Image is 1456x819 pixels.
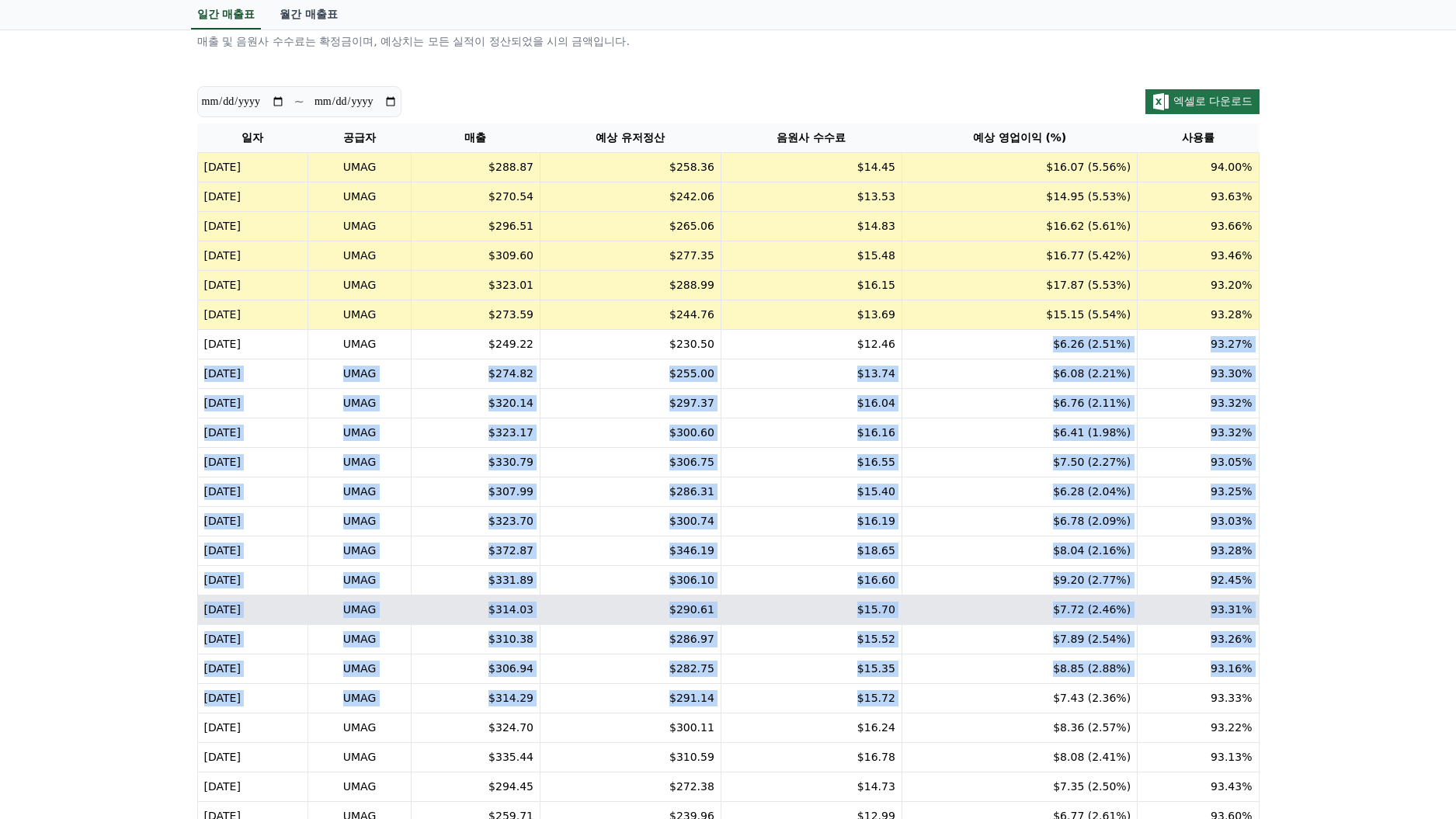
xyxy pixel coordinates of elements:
td: $15.72 [721,684,902,713]
td: UMAG [308,271,411,300]
td: UMAG [308,477,411,507]
td: 93.33% [1138,684,1259,713]
td: UMAG [308,713,411,743]
td: UMAG [308,182,411,212]
td: UMAG [308,536,411,566]
td: $291.14 [540,684,721,713]
td: $300.60 [540,418,721,448]
td: 93.27% [1138,330,1259,359]
td: [DATE] [197,448,308,477]
td: $15.70 [721,595,902,625]
td: UMAG [308,595,411,625]
td: $16.55 [721,448,902,477]
td: $8.04 (2.16%) [902,536,1137,566]
td: $314.03 [411,595,540,625]
td: $331.89 [411,566,540,595]
td: 93.66% [1138,212,1259,241]
span: 엑셀로 다운로드 [1173,95,1253,107]
td: 93.31% [1138,595,1259,625]
td: $14.45 [721,153,902,182]
td: $288.87 [411,153,540,182]
td: $272.38 [540,772,721,802]
td: UMAG [308,330,411,359]
td: [DATE] [197,772,308,802]
td: [DATE] [197,684,308,713]
td: UMAG [308,743,411,772]
td: UMAG [308,359,411,389]
td: [DATE] [197,625,308,654]
td: $9.20 (2.77%) [902,566,1137,595]
td: $6.28 (2.04%) [902,477,1137,507]
td: [DATE] [197,713,308,743]
td: $6.41 (1.98%) [902,418,1137,448]
td: $346.19 [540,536,721,566]
th: 예상 유저정산 [540,123,721,153]
td: $294.45 [411,772,540,802]
td: $16.19 [721,507,902,536]
td: $15.15 (5.54%) [902,300,1137,330]
td: $323.17 [411,418,540,448]
td: 92.45% [1138,566,1259,595]
th: 예상 영업이익 (%) [902,123,1137,153]
td: [DATE] [197,654,308,684]
td: 93.46% [1138,241,1259,271]
td: $282.75 [540,654,721,684]
td: $297.37 [540,389,721,418]
td: [DATE] [197,536,308,566]
td: $306.10 [540,566,721,595]
td: $15.35 [721,654,902,684]
td: $7.50 (2.27%) [902,448,1137,477]
button: 엑셀로 다운로드 [1145,89,1260,114]
td: 93.26% [1138,625,1259,654]
td: $255.00 [540,359,721,389]
td: $244.76 [540,300,721,330]
td: $320.14 [411,389,540,418]
td: $310.38 [411,625,540,654]
td: $296.51 [411,212,540,241]
td: 93.03% [1138,507,1259,536]
span: Settings [230,515,268,528]
td: UMAG [308,300,411,330]
td: $323.01 [411,271,540,300]
td: $7.72 (2.46%) [902,595,1137,625]
a: Messages [103,492,200,531]
td: $14.73 [721,772,902,802]
th: 사용률 [1138,123,1259,153]
td: 93.30% [1138,359,1259,389]
td: $7.35 (2.50%) [902,772,1137,802]
td: [DATE] [197,418,308,448]
a: Home [5,492,103,531]
td: $7.43 (2.36%) [902,684,1137,713]
td: $242.06 [540,182,721,212]
td: UMAG [308,654,411,684]
td: [DATE] [197,566,308,595]
td: $286.97 [540,625,721,654]
td: [DATE] [197,330,308,359]
th: 매출 [411,123,540,153]
span: Messages [129,516,175,529]
td: $249.22 [411,330,540,359]
td: 93.20% [1138,271,1259,300]
td: UMAG [308,418,411,448]
span: Home [40,515,67,528]
td: $16.04 [721,389,902,418]
td: $309.60 [411,241,540,271]
td: 93.05% [1138,448,1259,477]
td: $16.15 [721,271,902,300]
td: $16.24 [721,713,902,743]
td: $15.48 [721,241,902,271]
td: $13.53 [721,182,902,212]
td: $300.74 [540,507,721,536]
td: $8.85 (2.88%) [902,654,1137,684]
td: $273.59 [411,300,540,330]
td: UMAG [308,772,411,802]
td: [DATE] [197,212,308,241]
td: $13.74 [721,359,902,389]
a: Settings [200,492,298,531]
td: $6.26 (2.51%) [902,330,1137,359]
td: UMAG [308,684,411,713]
td: $8.08 (2.41%) [902,743,1137,772]
td: $290.61 [540,595,721,625]
td: $330.79 [411,448,540,477]
td: UMAG [308,507,411,536]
